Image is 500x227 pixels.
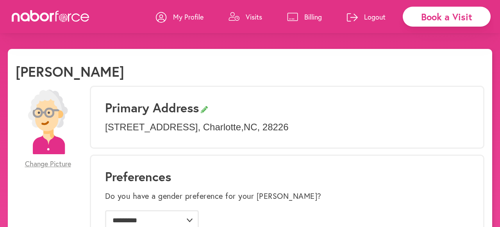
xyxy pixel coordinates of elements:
[16,63,124,80] h1: [PERSON_NAME]
[364,12,386,22] p: Logout
[105,169,469,184] h1: Preferences
[229,5,262,29] a: Visits
[25,160,71,168] span: Change Picture
[403,7,491,27] div: Book a Visit
[246,12,262,22] p: Visits
[16,90,80,154] img: efc20bcf08b0dac87679abea64c1faab.png
[105,122,469,133] p: [STREET_ADDRESS] , Charlotte , NC , 28226
[304,12,322,22] p: Billing
[105,191,321,201] label: Do you have a gender preference for your [PERSON_NAME]?
[287,5,322,29] a: Billing
[173,12,204,22] p: My Profile
[156,5,204,29] a: My Profile
[105,100,469,115] h3: Primary Address
[347,5,386,29] a: Logout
